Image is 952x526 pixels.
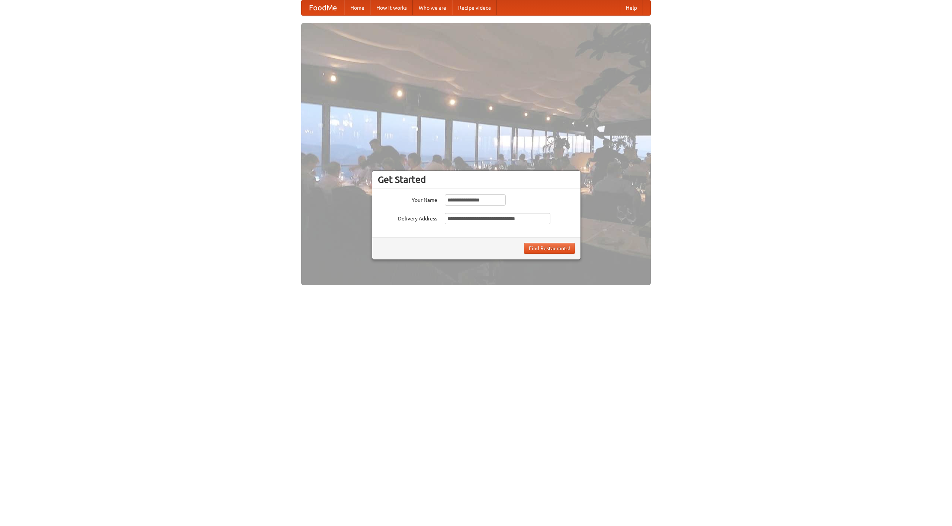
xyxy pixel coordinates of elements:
button: Find Restaurants! [524,243,575,254]
a: Recipe videos [452,0,497,15]
a: Home [344,0,370,15]
h3: Get Started [378,174,575,185]
a: Help [620,0,643,15]
label: Delivery Address [378,213,437,222]
a: Who we are [413,0,452,15]
label: Your Name [378,194,437,204]
a: FoodMe [302,0,344,15]
a: How it works [370,0,413,15]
